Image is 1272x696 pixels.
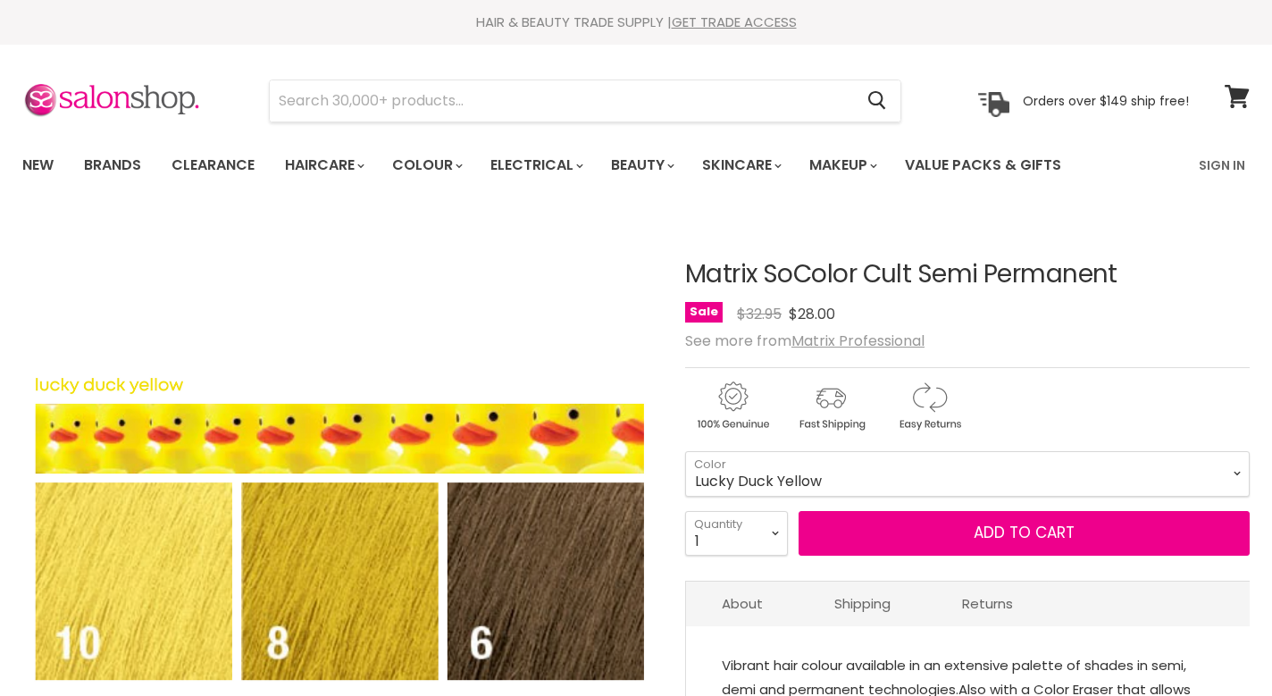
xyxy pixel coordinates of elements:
a: Matrix Professional [791,331,925,351]
a: Colour [379,147,473,184]
img: shipping.gif [783,379,878,433]
h1: Matrix SoColor Cult Semi Permanent [685,261,1250,289]
button: Add to cart [799,511,1250,556]
span: Sale [685,302,723,323]
a: Makeup [796,147,888,184]
a: GET TRADE ACCESS [672,13,797,31]
span: See more from [685,331,925,351]
span: $28.00 [789,304,835,324]
a: Beauty [598,147,685,184]
select: Quantity [685,511,788,556]
span: Add to cart [974,522,1075,543]
ul: Main menu [9,139,1132,191]
span: $32.95 [737,304,782,324]
a: Shipping [799,582,926,625]
form: Product [269,80,901,122]
input: Search [270,80,853,122]
a: New [9,147,67,184]
a: Returns [926,582,1049,625]
img: genuine.gif [685,379,780,433]
a: Haircare [272,147,375,184]
a: Electrical [477,147,594,184]
a: Value Packs & Gifts [891,147,1075,184]
a: Brands [71,147,155,184]
a: Sign In [1188,147,1256,184]
a: Clearance [158,147,268,184]
a: About [686,582,799,625]
a: Skincare [689,147,792,184]
p: Orders over $149 ship free! [1023,92,1189,108]
button: Search [853,80,900,122]
img: returns.gif [882,379,976,433]
img: Matrix SoColor Cult Semi Permanent [22,368,655,695]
